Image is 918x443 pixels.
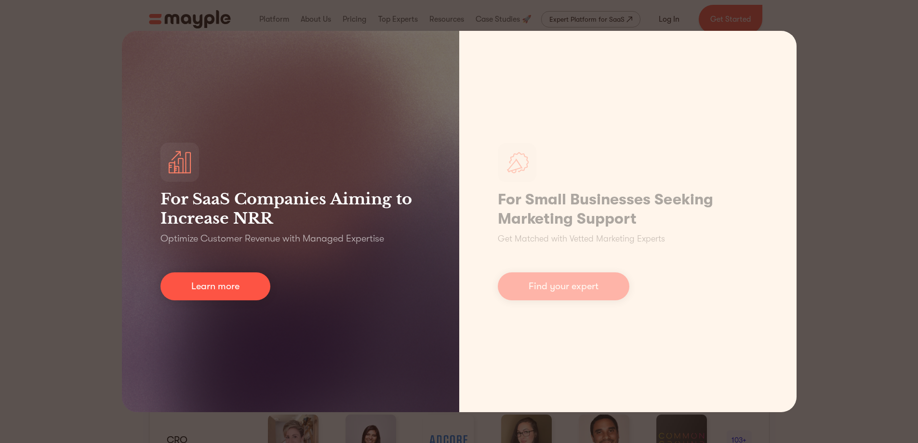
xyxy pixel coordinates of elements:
[160,232,384,245] p: Optimize Customer Revenue with Managed Expertise
[498,232,665,245] p: Get Matched with Vetted Marketing Experts
[498,190,758,228] h1: For Small Businesses Seeking Marketing Support
[498,272,629,300] a: Find your expert
[160,189,421,228] h3: For SaaS Companies Aiming to Increase NRR
[160,272,270,300] a: Learn more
